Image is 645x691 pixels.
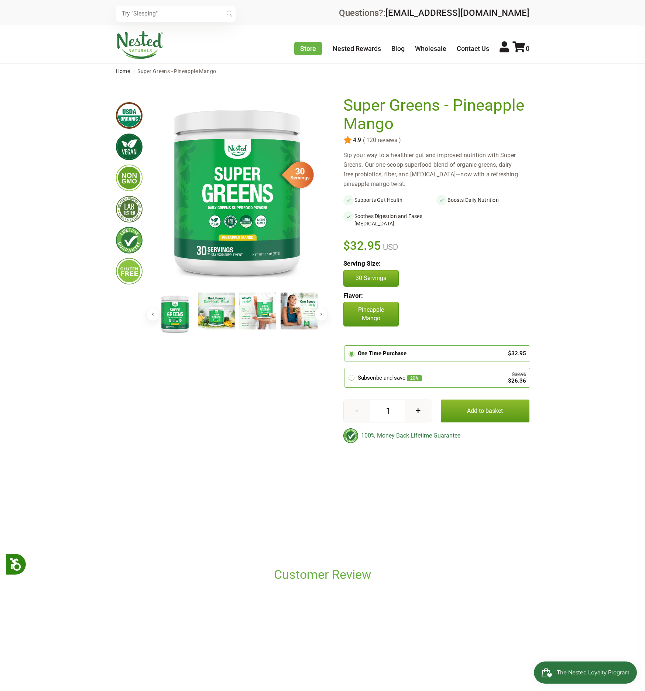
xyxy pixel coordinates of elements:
a: Home [116,68,130,74]
nav: breadcrumbs [116,64,529,79]
li: Boosts Daily Nutrition [436,195,529,205]
button: + [405,400,431,422]
img: vegan [116,134,143,160]
li: Supports Gut Health [343,195,436,205]
img: badge-lifetimeguarantee-color.svg [343,428,358,443]
button: - [344,400,370,422]
img: Super Greens - Pineapple Mango [198,293,235,329]
img: Super Greens - Pineapple Mango [239,293,276,329]
b: Serving Size: [343,260,381,267]
img: glutenfree [116,258,143,284]
a: Wholesale [415,45,446,52]
button: Add to basket [441,400,529,422]
img: sg-servings-30.png [277,159,314,191]
div: Sip your way to a healthier gut and improved nutrition with Super Greens. Our one-scoop superfood... [343,151,529,189]
li: Soothes Digestion and Eases [MEDICAL_DATA] [343,211,436,229]
img: Nested Naturals [116,31,164,59]
a: Store [294,42,322,55]
button: 30 Servings [343,270,399,286]
span: 4.9 [352,137,361,144]
a: Blog [391,45,405,52]
span: USD [381,242,398,252]
img: Super Greens - Pineapple Mango [154,96,320,286]
iframe: Reviews Widget [116,455,529,565]
button: Next [315,308,328,321]
span: ( 120 reviews ) [361,137,401,144]
span: $32.95 [343,238,381,254]
a: 0 [512,45,529,52]
a: Nested Rewards [333,45,381,52]
a: [EMAIL_ADDRESS][DOMAIN_NAME] [385,8,529,18]
img: lifetimeguarantee [116,227,143,253]
img: Super Greens - Pineapple Mango [157,293,193,335]
p: Pineapple Mango [343,302,399,327]
button: Previous [146,308,159,321]
iframe: Button to open loyalty program pop-up [534,661,638,684]
p: 30 Servings [351,274,391,282]
a: Contact Us [457,45,489,52]
span: | [131,68,136,74]
img: gmofree [116,165,143,191]
img: thirdpartytested [116,196,143,222]
div: 100% Money Back Lifetime Guarantee [343,428,529,443]
h2: Customer Review [157,567,489,583]
img: usdaorganic [116,102,143,129]
span: 0 [526,45,529,52]
img: star.svg [343,136,352,145]
b: Flavor: [343,292,363,299]
h1: Super Greens - Pineapple Mango [343,96,526,133]
img: Super Greens - Pineapple Mango [281,293,318,329]
input: Try "Sleeping" [116,6,236,22]
span: Super Greens - Pineapple Mango [137,68,216,74]
div: Questions?: [339,8,529,17]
